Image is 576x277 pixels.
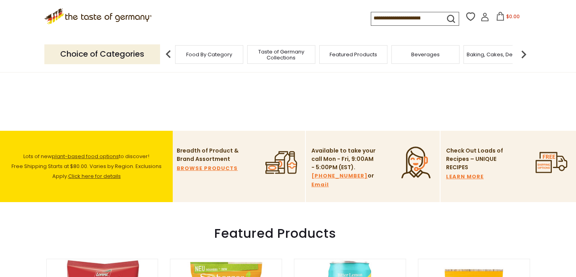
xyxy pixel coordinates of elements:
[44,44,160,64] p: Choice of Categories
[177,147,242,163] p: Breadth of Product & Brand Assortment
[68,172,121,180] a: Click here for details
[411,52,440,57] a: Beverages
[330,52,377,57] a: Featured Products
[446,172,484,181] a: LEARN MORE
[160,46,176,62] img: previous arrow
[186,52,232,57] a: Food By Category
[52,153,119,160] a: plant-based food options
[311,147,377,189] p: Available to take your call Mon - Fri, 9:00AM - 5:00PM (EST). or
[11,153,162,180] span: Lots of new to discover! Free Shipping Starts at $80.00. Varies by Region. Exclusions Apply.
[311,180,329,189] a: Email
[491,12,525,24] button: $0.00
[311,172,368,180] a: [PHONE_NUMBER]
[250,49,313,61] a: Taste of Germany Collections
[506,13,520,20] span: $0.00
[446,147,504,172] p: Check Out Loads of Recipes – UNIQUE RECIPES
[177,164,238,173] a: BROWSE PRODUCTS
[467,52,528,57] a: Baking, Cakes, Desserts
[516,46,532,62] img: next arrow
